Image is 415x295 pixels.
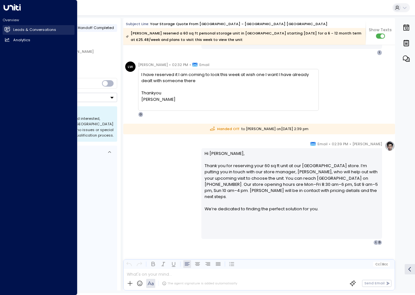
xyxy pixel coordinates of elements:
div: I have reserved it I am coming to look this week at wish one I want I have already dealt with som... [141,71,315,84]
a: Leads & Conversations [3,25,75,35]
span: • [349,141,351,147]
div: L [377,50,382,55]
span: • [329,141,330,147]
h2: Leads & Conversations [13,27,56,33]
img: profile-logo.png [385,141,395,151]
div: [PERSON_NAME] reserved a 60 sq ft personal storage unit in [GEOGRAPHIC_DATA] starting [DATE] for ... [126,30,362,43]
span: 02:39 PM [332,141,348,147]
div: D [377,240,382,245]
span: Handed Off [210,126,239,132]
span: Email [318,141,328,147]
span: • [169,62,171,68]
div: LW [125,62,136,72]
span: Cc Bcc [375,262,388,266]
button: Redo [136,260,143,268]
span: Show Texts [369,27,392,33]
span: Subject Line: [126,21,149,26]
span: • [189,62,191,68]
div: Your storage quote from [GEOGRAPHIC_DATA] - [GEOGRAPHIC_DATA] [GEOGRAPHIC_DATA] [150,21,328,27]
div: The agent signature is added automatically [162,281,237,286]
div: O [138,112,143,117]
h2: Analytics [13,37,30,43]
div: L [373,240,379,245]
div: Thankyou [141,90,315,96]
span: [PERSON_NAME] [352,141,382,147]
span: | [380,262,381,266]
span: 02:32 PM [172,62,188,68]
div: to [PERSON_NAME] on [DATE] 2:39 pm [123,124,395,134]
button: Cc|Bcc [373,262,390,267]
span: [PERSON_NAME] [138,62,168,68]
button: Undo [125,260,133,268]
span: Handoff Completed [78,25,114,30]
span: Email [199,62,209,68]
a: Analytics [3,35,75,45]
p: Hi [PERSON_NAME], Thank you for reserving your 60 sq ft unit at our [GEOGRAPHIC_DATA] store. I’m ... [205,150,379,218]
div: [PERSON_NAME] [141,96,315,102]
h2: Overview [3,17,75,23]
